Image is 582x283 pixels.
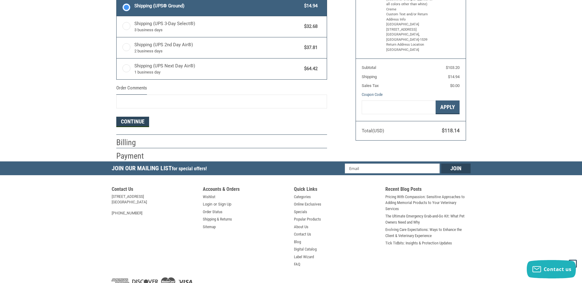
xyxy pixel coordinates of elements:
a: Categories [294,194,311,200]
a: The Ultimate Emergency Grab-and-Go Kit: What Pet Owners Need and Why [385,213,471,225]
span: Shipping [362,74,377,79]
span: $37.81 [301,44,318,51]
input: Join [441,164,471,173]
span: Subtotal [362,65,376,70]
span: Total (USD) [362,128,384,134]
button: Continue [116,117,149,127]
a: Digital Catalog [294,246,317,252]
li: Custom Text and/or Return Address Info [GEOGRAPHIC_DATA][STREET_ADDRESS] [GEOGRAPHIC_DATA], [GEOG... [386,12,434,42]
a: Tick Tidbits: Insights & Protection Updates [385,240,452,246]
a: Shipping & Returns [203,216,232,222]
span: $32.68 [301,23,318,30]
a: Label Wizard [294,254,314,260]
a: Order Status [203,209,222,215]
a: Wishlist [203,194,215,200]
a: About Us [294,224,308,230]
input: Email [345,164,440,173]
li: Return Address Location [GEOGRAPHIC_DATA] [386,42,434,52]
span: Shipping (UPS® Ground) [134,2,301,9]
button: Apply [436,100,460,114]
legend: Order Comments [116,85,147,95]
a: Login [203,201,212,207]
span: 3 business days [134,27,301,33]
span: $64.42 [301,65,318,72]
a: Coupon Code [362,92,383,97]
input: Gift Certificate or Coupon Code [362,100,436,114]
span: Shipping (UPS 3-Day Select®) [134,20,301,33]
a: Sitemap [203,224,216,230]
h2: Billing [116,138,152,148]
a: Evolving Care Expectations: Ways to Enhance the Client & Veterinary Experience [385,227,471,239]
span: or [210,201,221,207]
span: Contact us [544,266,572,273]
span: $14.94 [448,74,460,79]
a: Popular Products [294,216,321,222]
span: $103.20 [446,65,460,70]
span: 1 business day [134,69,301,75]
h5: Join Our Mailing List [112,161,210,177]
span: for special offers! [172,166,207,172]
a: Contact Us [294,231,311,237]
a: Pricing With Compassion: Sensitive Approaches to Adding Memorial Products to Your Veterinary Serv... [385,194,471,212]
h5: Accounts & Orders [203,186,288,194]
a: Sign Up [218,201,231,207]
span: $118.14 [442,128,460,134]
span: Sales Tax [362,83,379,88]
address: [STREET_ADDRESS] [GEOGRAPHIC_DATA] [PHONE_NUMBER] [112,194,197,216]
button: Contact us [527,260,576,278]
a: Online Exclusives [294,201,321,207]
h5: Recent Blog Posts [385,186,471,194]
span: 2 business days [134,48,301,54]
h5: Quick Links [294,186,379,194]
a: Blog [294,239,301,245]
span: $14.94 [301,2,318,9]
span: Shipping (UPS Next Day Air®) [134,62,301,75]
span: $0.00 [450,83,460,88]
a: Specials [294,209,307,215]
h2: Payment [116,151,152,161]
a: FAQ [294,261,300,267]
h5: Contact Us [112,186,197,194]
span: Shipping (UPS 2nd Day Air®) [134,41,301,54]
